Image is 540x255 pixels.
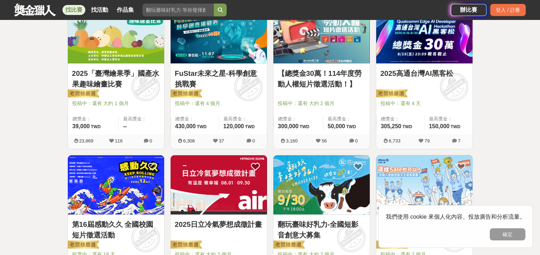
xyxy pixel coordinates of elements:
[169,89,202,99] img: 老闆娘嚴選
[169,240,202,250] img: 老闆娘嚴選
[272,240,305,250] img: 老闆娘嚴選
[183,138,195,144] span: 6,308
[252,138,255,144] span: 0
[278,219,365,240] a: 翻玩臺味好乳力-全國短影音創意大募集
[72,115,114,123] span: 總獎金：
[299,124,309,129] span: TWD
[376,4,473,63] img: Cover Image
[223,123,244,129] span: 120,000
[150,138,152,144] span: 0
[458,138,460,144] span: 7
[376,155,473,215] img: Cover Image
[450,124,460,129] span: TWD
[197,124,206,129] span: TWD
[278,68,365,89] a: 【總獎金30萬！114年度勞動人權短片徵選活動！】
[346,124,356,129] span: TWD
[79,138,94,144] span: 23,869
[380,68,468,79] a: 2025高通台灣AI黑客松
[68,155,164,215] a: Cover Image
[402,124,412,129] span: TWD
[142,4,214,16] input: 翻玩臺味好乳力 等你發揮創意！
[386,214,525,220] span: 我們使用 cookie 來個人化內容、投放廣告和分析流量。
[175,219,263,230] a: 2025日立冷氣夢想成徵計畫
[278,123,299,129] span: 300,000
[68,4,164,63] img: Cover Image
[171,4,267,63] img: Cover Image
[424,138,429,144] span: 79
[72,100,160,107] span: 投稿中：還有 大約 1 個月
[175,115,215,123] span: 總獎金：
[68,155,164,215] img: Cover Image
[91,124,100,129] span: TWD
[171,155,267,215] img: Cover Image
[223,115,263,123] span: 最高獎金：
[381,123,402,129] span: 305,250
[62,5,85,15] a: 找比賽
[175,68,263,89] a: FuStar未來之星-科學創意挑戰賽
[72,68,160,89] a: 2025「臺灣繪果季」國產水果趣味繪畫比賽
[115,138,123,144] span: 116
[322,138,327,144] span: 56
[171,155,267,215] a: Cover Image
[389,138,400,144] span: 6,733
[429,123,450,129] span: 150,000
[451,4,486,16] a: 辦比賽
[88,5,111,15] a: 找活動
[375,89,408,99] img: 老闆娘嚴選
[123,123,127,129] span: --
[380,100,468,107] span: 投稿中：還有 4 天
[66,240,99,250] img: 老闆娘嚴選
[381,115,420,123] span: 總獎金：
[114,5,137,15] a: 作品集
[273,4,370,63] img: Cover Image
[66,89,99,99] img: 老闆娘嚴選
[328,115,365,123] span: 最高獎金：
[278,115,319,123] span: 總獎金：
[429,115,468,123] span: 最高獎金：
[72,123,90,129] span: 39,000
[490,228,525,240] button: 確定
[175,123,196,129] span: 430,000
[328,123,345,129] span: 50,000
[278,100,365,107] span: 投稿中：還有 大約 2 個月
[219,138,224,144] span: 37
[175,100,263,107] span: 投稿中：還有 4 個月
[490,4,526,16] div: 登入 / 註冊
[72,219,160,240] a: 第16屆感動久久 全國校園短片徵選活動
[273,155,370,215] a: Cover Image
[123,115,160,123] span: 最高獎金：
[286,138,298,144] span: 3,160
[245,124,254,129] span: TWD
[273,155,370,215] img: Cover Image
[376,155,473,215] a: Cover Image
[355,138,358,144] span: 0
